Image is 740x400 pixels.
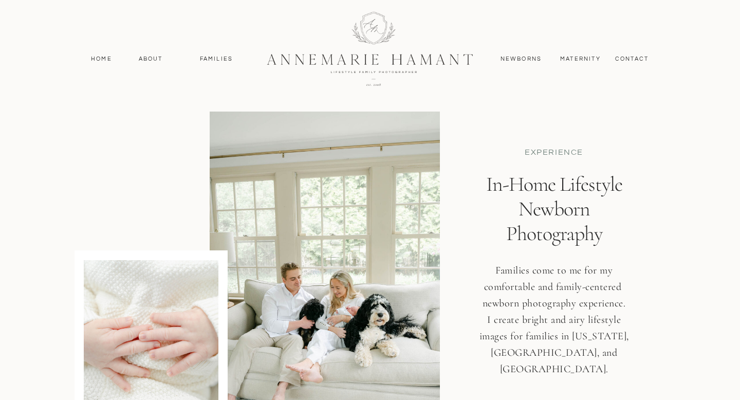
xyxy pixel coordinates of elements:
a: contact [609,54,654,64]
a: MAternity [560,54,600,64]
a: Home [86,54,117,64]
h1: In-Home Lifestyle Newborn Photography [469,172,639,254]
a: Families [193,54,239,64]
a: Newborns [496,54,546,64]
h3: Families come to me for my comfortable and family-centered newborn photography experience. I crea... [478,262,630,388]
p: EXPERIENCE [491,147,617,157]
a: About [136,54,165,64]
